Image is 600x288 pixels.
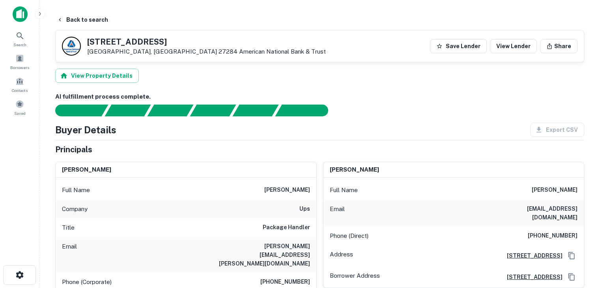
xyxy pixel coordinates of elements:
[232,105,279,116] div: Principals found, still searching for contact information. This may take time...
[264,185,310,195] h6: [PERSON_NAME]
[490,39,537,53] a: View Lender
[87,38,326,46] h5: [STREET_ADDRESS]
[55,69,139,83] button: View Property Details
[501,251,563,260] a: [STREET_ADDRESS]
[2,28,37,49] a: Search
[330,271,380,283] p: Borrower Address
[62,204,88,214] p: Company
[87,48,326,55] p: [GEOGRAPHIC_DATA], [GEOGRAPHIC_DATA] 27284
[190,105,236,116] div: Principals found, AI now looking for contact information...
[62,242,77,268] p: Email
[275,105,338,116] div: AI fulfillment process complete.
[62,223,75,232] p: Title
[2,97,37,118] a: Saved
[2,74,37,95] a: Contacts
[14,110,26,116] span: Saved
[55,123,116,137] h4: Buyer Details
[215,242,310,268] h6: [PERSON_NAME][EMAIL_ADDRESS][PERSON_NAME][DOMAIN_NAME]
[13,6,28,22] img: capitalize-icon.png
[330,204,345,222] p: Email
[105,105,151,116] div: Your request is received and processing...
[147,105,193,116] div: Documents found, AI parsing details...
[561,225,600,263] iframe: Chat Widget
[62,277,112,287] p: Phone (Corporate)
[501,273,563,281] a: [STREET_ADDRESS]
[13,41,26,48] span: Search
[566,271,578,283] button: Copy Address
[540,39,578,53] button: Share
[330,250,353,262] p: Address
[54,13,111,27] button: Back to search
[330,231,368,241] p: Phone (Direct)
[260,277,310,287] h6: [PHONE_NUMBER]
[330,185,358,195] p: Full Name
[430,39,487,53] button: Save Lender
[483,204,578,222] h6: [EMAIL_ADDRESS][DOMAIN_NAME]
[62,185,90,195] p: Full Name
[62,165,111,174] h6: [PERSON_NAME]
[46,105,105,116] div: Sending borrower request to AI...
[330,165,379,174] h6: [PERSON_NAME]
[12,87,28,94] span: Contacts
[55,144,92,155] h5: Principals
[239,48,326,55] a: American National Bank & Trust
[55,92,584,101] h6: AI fulfillment process complete.
[263,223,310,232] h6: Package Handler
[2,51,37,72] a: Borrowers
[528,231,578,241] h6: [PHONE_NUMBER]
[10,64,29,71] span: Borrowers
[299,204,310,214] h6: ups
[532,185,578,195] h6: [PERSON_NAME]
